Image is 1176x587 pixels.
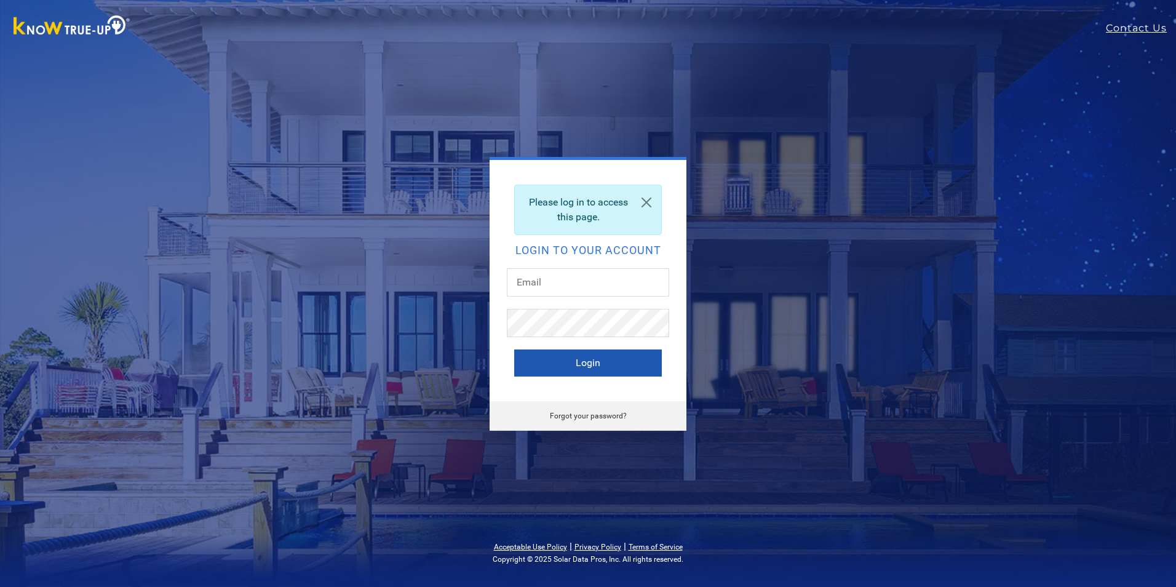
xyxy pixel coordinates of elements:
[624,540,626,552] span: |
[514,349,662,377] button: Login
[632,185,661,220] a: Close
[1106,21,1176,36] a: Contact Us
[494,543,567,551] a: Acceptable Use Policy
[570,540,572,552] span: |
[514,185,662,235] div: Please log in to access this page.
[629,543,683,551] a: Terms of Service
[550,412,627,420] a: Forgot your password?
[514,245,662,256] h2: Login to your account
[507,268,669,297] input: Email
[7,13,137,41] img: Know True-Up
[574,543,621,551] a: Privacy Policy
